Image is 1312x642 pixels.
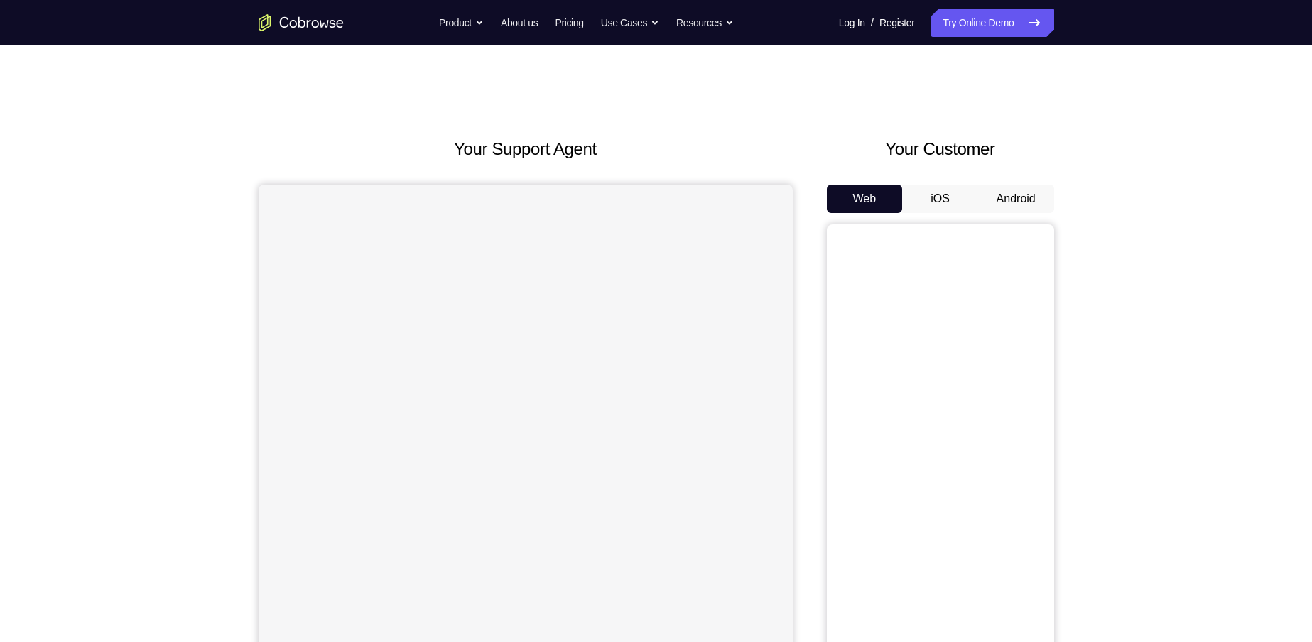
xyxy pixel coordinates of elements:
[501,9,538,37] a: About us
[439,9,484,37] button: Product
[827,136,1054,162] h2: Your Customer
[978,185,1054,213] button: Android
[931,9,1053,37] a: Try Online Demo
[827,185,903,213] button: Web
[839,9,865,37] a: Log In
[259,14,344,31] a: Go to the home page
[871,14,874,31] span: /
[601,9,659,37] button: Use Cases
[676,9,734,37] button: Resources
[879,9,914,37] a: Register
[555,9,583,37] a: Pricing
[259,136,793,162] h2: Your Support Agent
[902,185,978,213] button: iOS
